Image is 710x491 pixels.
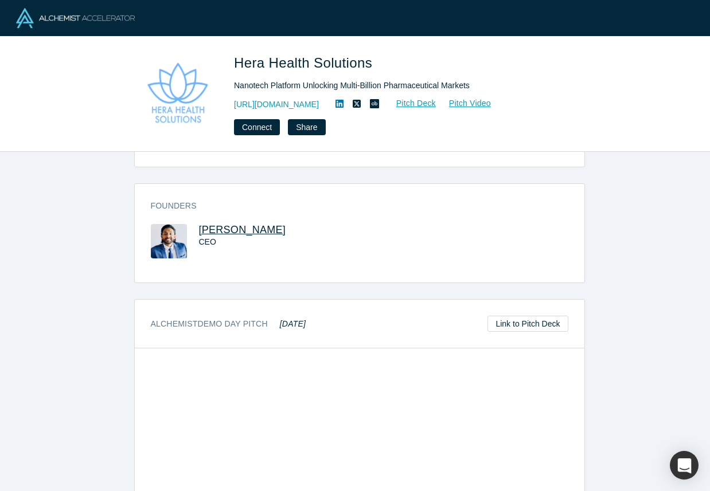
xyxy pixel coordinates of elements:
em: [DATE] [280,319,306,328]
a: [PERSON_NAME] [199,224,286,235]
img: Alchemist Logo [16,8,135,28]
a: Pitch Deck [384,97,436,110]
h3: Alchemist Demo Day Pitch [151,318,306,330]
button: Connect [234,119,280,135]
a: Link to Pitch Deck [487,316,568,332]
span: CEO [199,237,216,246]
img: Idicula Mathew's Profile Image [151,224,187,258]
span: Hera Health Solutions [234,55,376,70]
div: Nanotech Platform Unlocking Multi-Billion Pharmaceutical Markets [234,80,555,92]
a: [URL][DOMAIN_NAME] [234,99,319,111]
a: Pitch Video [436,97,491,110]
h3: Founders [151,200,552,212]
button: Share [288,119,325,135]
img: Hera Health Solutions's Logo [138,53,218,133]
